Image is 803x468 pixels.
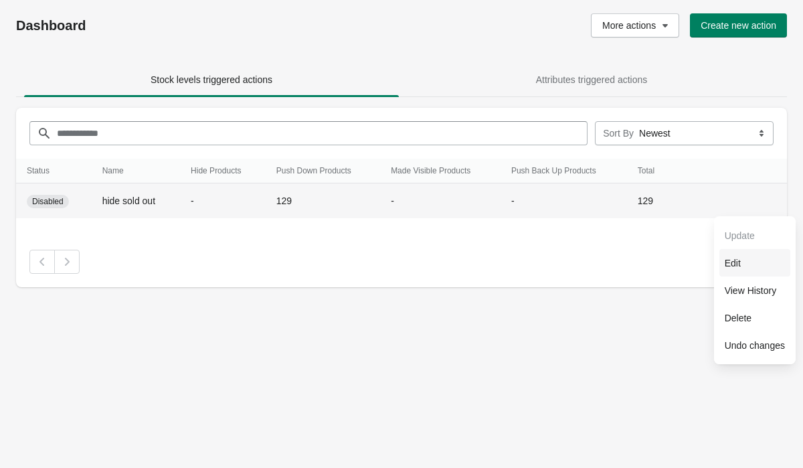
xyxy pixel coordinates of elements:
[719,222,790,249] button: Update
[92,159,180,183] th: Name
[180,183,266,219] td: -
[501,183,627,219] td: -
[725,229,785,242] span: Update
[719,277,790,304] button: View History
[29,250,774,274] nav: Pagination
[16,17,333,33] h1: Dashboard
[725,256,785,270] span: Edit
[591,13,679,37] button: More actions
[32,196,64,207] span: Disabled
[180,159,266,183] th: Hide Products
[719,304,790,331] button: Delete
[266,159,380,183] th: Push Down Products
[380,159,501,183] th: Made Visible Products
[151,74,272,85] span: Stock levels triggered actions
[16,159,92,183] th: Status
[536,74,648,85] span: Attributes triggered actions
[725,284,785,297] span: View History
[690,13,787,37] button: Create new action
[102,196,155,206] span: hide sold out
[602,20,656,31] span: More actions
[725,339,785,352] span: Undo changes
[701,20,776,31] span: Create new action
[719,331,790,359] button: Undo changes
[627,159,673,183] th: Total
[725,311,785,325] span: Delete
[501,159,627,183] th: Push Back Up Products
[627,183,673,219] td: 129
[266,183,380,219] td: 129
[719,249,790,277] button: Edit
[380,183,501,219] td: -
